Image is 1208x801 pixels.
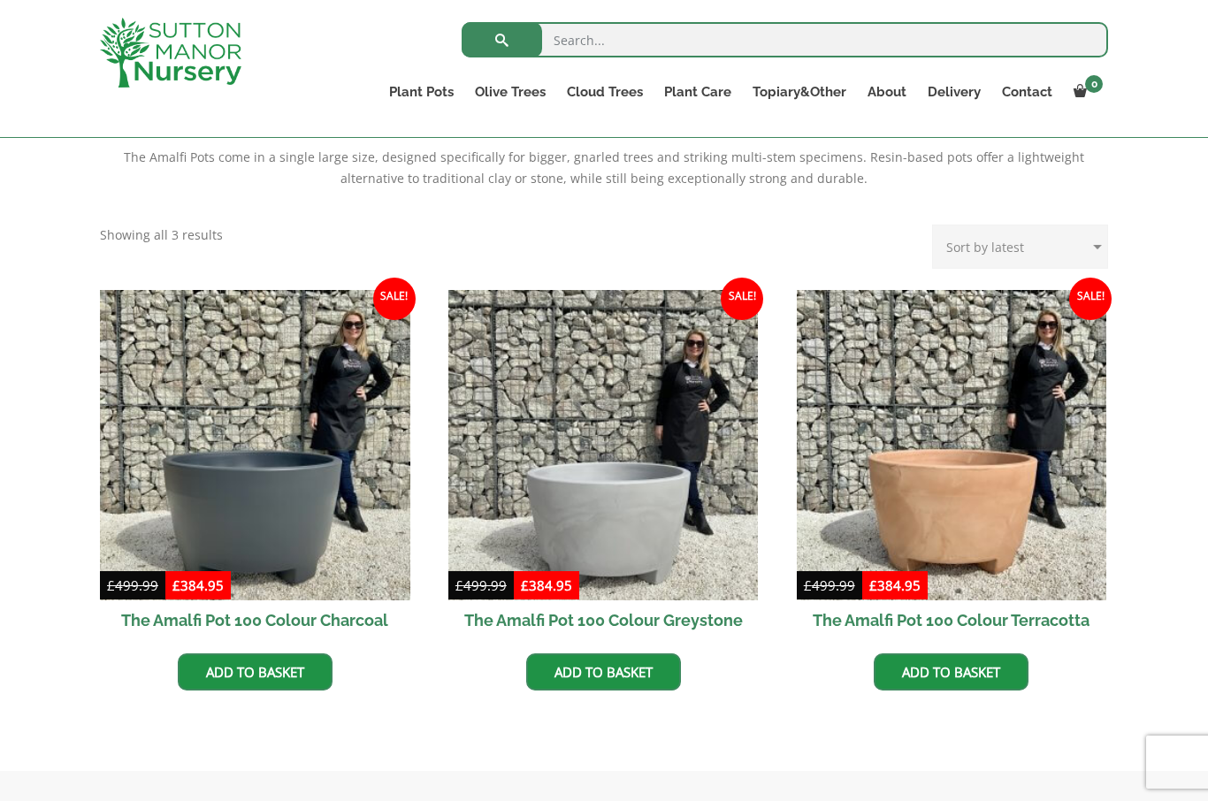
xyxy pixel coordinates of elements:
[742,80,857,104] a: Topiary&Other
[455,576,507,594] bdi: 499.99
[100,290,410,600] img: The Amalfi Pot 100 Colour Charcoal
[178,653,333,690] a: Add to basket: “The Amalfi Pot 100 Colour Charcoal”
[869,576,877,594] span: £
[373,278,416,320] span: Sale!
[100,147,1108,189] p: The Amalfi Pots come in a single large size, designed specifically for bigger, gnarled trees and ...
[448,290,759,600] img: The Amalfi Pot 100 Colour Greystone
[462,22,1108,57] input: Search...
[1063,80,1108,104] a: 0
[797,600,1107,640] h2: The Amalfi Pot 100 Colour Terracotta
[378,80,464,104] a: Plant Pots
[100,18,241,88] img: logo
[448,290,759,640] a: Sale! The Amalfi Pot 100 Colour Greystone
[874,653,1028,690] a: Add to basket: “The Amalfi Pot 100 Colour Terracotta”
[804,576,812,594] span: £
[172,576,224,594] bdi: 384.95
[932,225,1108,269] select: Shop order
[797,290,1107,640] a: Sale! The Amalfi Pot 100 Colour Terracotta
[857,80,917,104] a: About
[917,80,991,104] a: Delivery
[1085,75,1103,93] span: 0
[526,653,681,690] a: Add to basket: “The Amalfi Pot 100 Colour Greystone”
[654,80,742,104] a: Plant Care
[521,576,572,594] bdi: 384.95
[556,80,654,104] a: Cloud Trees
[100,290,410,640] a: Sale! The Amalfi Pot 100 Colour Charcoal
[107,576,115,594] span: £
[869,576,921,594] bdi: 384.95
[804,576,855,594] bdi: 499.99
[100,600,410,640] h2: The Amalfi Pot 100 Colour Charcoal
[448,600,759,640] h2: The Amalfi Pot 100 Colour Greystone
[464,80,556,104] a: Olive Trees
[172,576,180,594] span: £
[991,80,1063,104] a: Contact
[1069,278,1112,320] span: Sale!
[797,290,1107,600] img: The Amalfi Pot 100 Colour Terracotta
[455,576,463,594] span: £
[521,576,529,594] span: £
[721,278,763,320] span: Sale!
[100,225,223,246] p: Showing all 3 results
[107,576,158,594] bdi: 499.99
